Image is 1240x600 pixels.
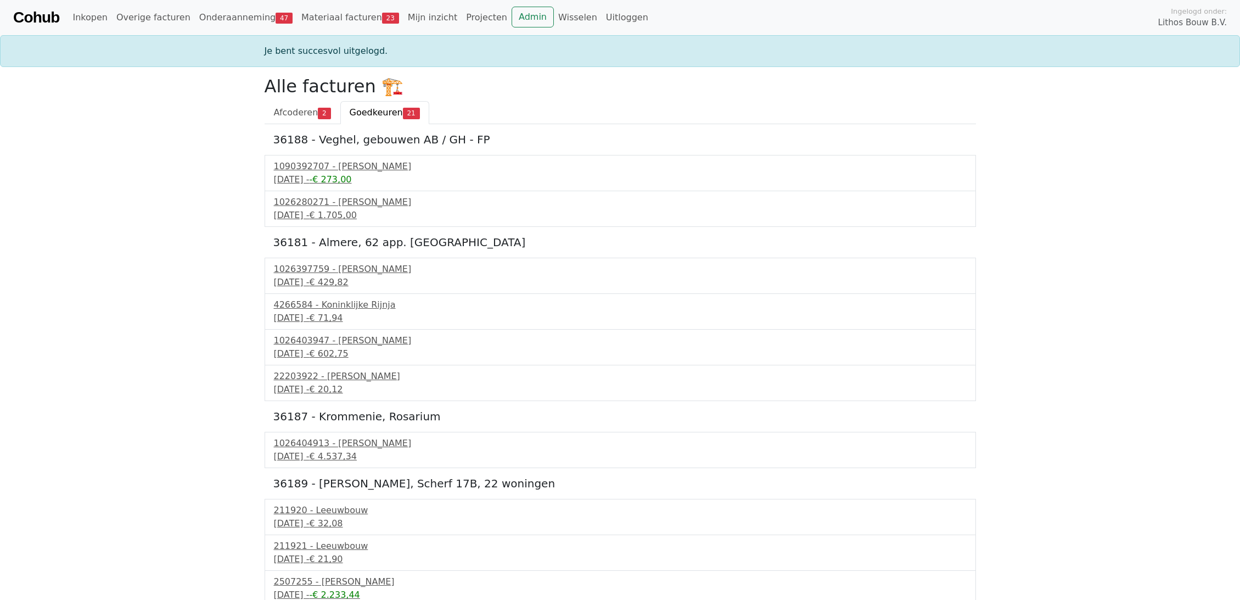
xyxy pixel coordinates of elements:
[309,451,357,462] span: € 4.537,34
[350,107,403,118] span: Goedkeuren
[273,133,967,146] h5: 36188 - Veghel, gebouwen AB / GH - FP
[274,437,967,463] a: 1026404913 - [PERSON_NAME][DATE] -€ 4.537,34
[274,575,967,588] div: 2507255 - [PERSON_NAME]
[462,7,512,29] a: Projecten
[273,236,967,249] h5: 36181 - Almere, 62 app. [GEOGRAPHIC_DATA]
[274,263,967,289] a: 1026397759 - [PERSON_NAME][DATE] -€ 429,82
[274,334,967,347] div: 1026403947 - [PERSON_NAME]
[274,383,967,396] div: [DATE] -
[554,7,602,29] a: Wisselen
[274,196,967,222] a: 1026280271 - [PERSON_NAME][DATE] -€ 1.705,00
[274,504,967,517] div: 211920 - Leeuwbouw
[602,7,653,29] a: Uitloggen
[274,276,967,289] div: [DATE] -
[309,174,351,185] span: -€ 273,00
[274,263,967,276] div: 1026397759 - [PERSON_NAME]
[273,410,967,423] h5: 36187 - Krommenie, Rosarium
[274,298,967,325] a: 4266584 - Koninklijke Rijnja[DATE] -€ 71,94
[274,209,967,222] div: [DATE] -
[274,540,967,566] a: 211921 - Leeuwbouw[DATE] -€ 21,90
[274,437,967,450] div: 1026404913 - [PERSON_NAME]
[274,160,967,173] div: 1090392707 - [PERSON_NAME]
[274,196,967,209] div: 1026280271 - [PERSON_NAME]
[274,312,967,325] div: [DATE] -
[274,160,967,186] a: 1090392707 - [PERSON_NAME][DATE] --€ 273,00
[309,277,348,287] span: € 429,82
[274,450,967,463] div: [DATE] -
[309,384,343,395] span: € 20,12
[265,76,976,97] h2: Alle facturen 🏗️
[68,7,111,29] a: Inkopen
[265,101,340,124] a: Afcoderen2
[195,7,297,29] a: Onderaanneming47
[382,13,399,24] span: 23
[274,370,967,396] a: 22203922 - [PERSON_NAME][DATE] -€ 20,12
[1158,16,1227,29] span: Lithos Bouw B.V.
[274,107,318,118] span: Afcoderen
[274,334,967,360] a: 1026403947 - [PERSON_NAME][DATE] -€ 602,75
[258,45,983,58] div: Je bent succesvol uitgelogd.
[403,7,462,29] a: Mijn inzicht
[318,108,330,119] span: 2
[274,298,967,312] div: 4266584 - Koninklijke Rijnja
[309,313,343,323] span: € 71,94
[309,348,348,359] span: € 602,75
[309,554,343,564] span: € 21,90
[274,517,967,530] div: [DATE] -
[340,101,429,124] a: Goedkeuren21
[1171,6,1227,16] span: Ingelogd onder:
[274,553,967,566] div: [DATE] -
[309,210,357,220] span: € 1.705,00
[274,540,967,553] div: 211921 - Leeuwbouw
[274,347,967,360] div: [DATE] -
[274,173,967,186] div: [DATE] -
[112,7,195,29] a: Overige facturen
[309,518,343,529] span: € 32,08
[274,504,967,530] a: 211920 - Leeuwbouw[DATE] -€ 32,08
[276,13,293,24] span: 47
[309,590,360,600] span: -€ 2.233,44
[13,4,59,31] a: Cohub
[273,477,967,490] h5: 36189 - [PERSON_NAME], Scherf 17B, 22 woningen
[297,7,403,29] a: Materiaal facturen23
[403,108,420,119] span: 21
[512,7,554,27] a: Admin
[274,370,967,383] div: 22203922 - [PERSON_NAME]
